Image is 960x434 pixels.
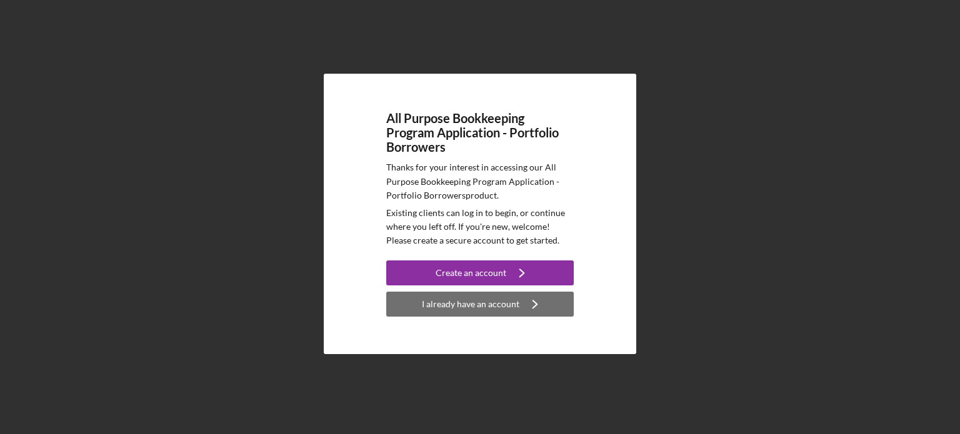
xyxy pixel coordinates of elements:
[422,292,519,317] div: I already have an account
[386,111,574,154] h4: All Purpose Bookkeeping Program Application - Portfolio Borrowers
[436,260,506,285] div: Create an account
[386,292,574,317] button: I already have an account
[386,160,574,202] p: Thanks for your interest in accessing our All Purpose Bookkeeping Program Application - Portfolio...
[386,260,574,285] button: Create an account
[386,206,574,248] p: Existing clients can log in to begin, or continue where you left off. If you're new, welcome! Ple...
[386,260,574,289] a: Create an account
